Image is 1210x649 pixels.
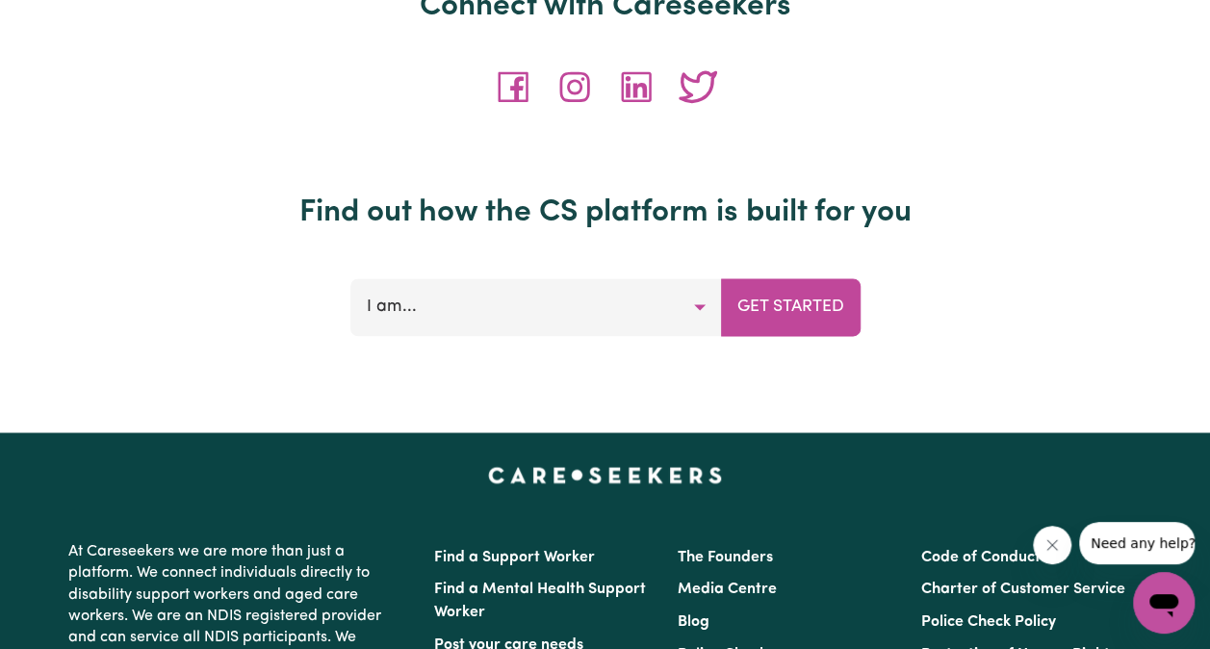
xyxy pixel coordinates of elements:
a: Find a Mental Health Support Worker [434,581,646,619]
a: Charter of Customer Service [921,581,1125,596]
a: Code of Conduct [921,549,1041,564]
iframe: Close message [1033,526,1071,564]
button: Get Started [721,278,861,336]
span: Need any help? [12,13,116,29]
a: Police Check Policy [921,613,1056,629]
a: Connect with Careseekers on Twitter [667,79,729,94]
a: Connect with Careseekers on Instagram [544,79,605,94]
a: The Founders [678,549,773,564]
iframe: Message from company [1079,522,1195,564]
button: I am... [350,278,722,336]
a: Careseekers home page [488,467,722,482]
a: Blog [678,613,709,629]
iframe: Button to launch messaging window [1133,572,1195,634]
a: Connect with Careseekers on LinkedIn [605,79,667,94]
a: Connect with Careseekers on Facebook [482,79,544,94]
a: Media Centre [678,581,777,596]
a: Find a Support Worker [434,549,595,564]
h2: Find out how the CS platform is built for you [68,195,1143,231]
